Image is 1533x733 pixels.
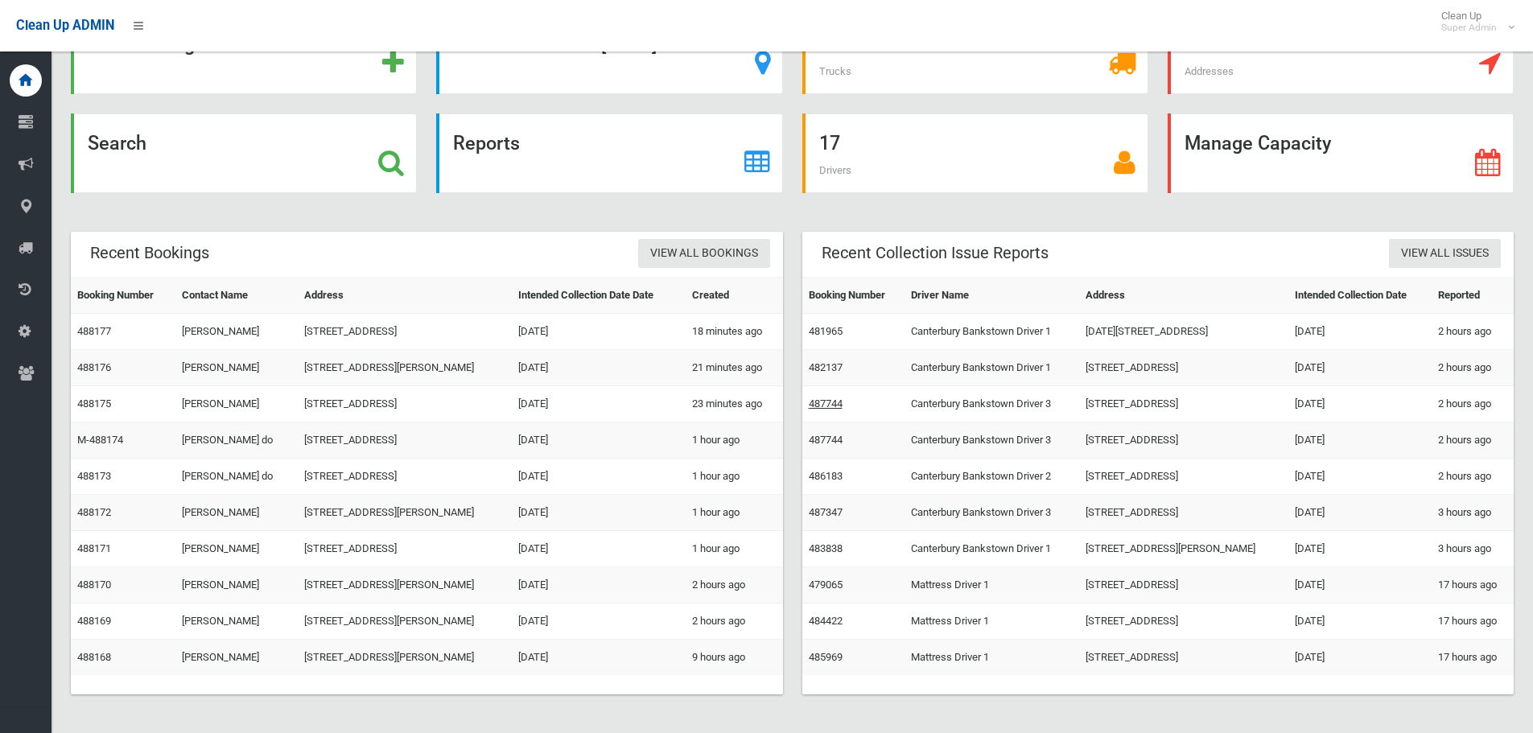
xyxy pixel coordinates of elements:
[298,350,512,386] td: [STREET_ADDRESS][PERSON_NAME]
[809,397,843,410] a: 487744
[809,651,843,663] a: 485969
[512,459,686,495] td: [DATE]
[175,640,297,676] td: [PERSON_NAME]
[175,531,297,567] td: [PERSON_NAME]
[77,470,111,482] a: 488173
[1432,422,1514,459] td: 2 hours ago
[298,278,512,314] th: Address
[809,615,843,627] a: 484422
[1079,640,1288,676] td: [STREET_ADDRESS]
[1389,239,1501,269] a: View All Issues
[1288,640,1432,676] td: [DATE]
[1185,65,1234,77] span: Addresses
[819,132,840,154] strong: 17
[686,459,783,495] td: 1 hour ago
[175,386,297,422] td: [PERSON_NAME]
[512,567,686,603] td: [DATE]
[77,397,111,410] a: 488175
[1432,603,1514,640] td: 17 hours ago
[1185,132,1331,154] strong: Manage Capacity
[512,531,686,567] td: [DATE]
[1432,350,1514,386] td: 2 hours ago
[77,615,111,627] a: 488169
[638,239,770,269] a: View All Bookings
[1441,22,1497,34] small: Super Admin
[77,361,111,373] a: 488176
[802,14,1148,94] a: 14 Trucks
[1079,350,1288,386] td: [STREET_ADDRESS]
[686,422,783,459] td: 1 hour ago
[686,350,783,386] td: 21 minutes ago
[809,470,843,482] a: 486183
[71,113,417,193] a: Search
[1432,567,1514,603] td: 17 hours ago
[175,350,297,386] td: [PERSON_NAME]
[298,531,512,567] td: [STREET_ADDRESS]
[436,113,782,193] a: Reports
[77,506,111,518] a: 488172
[298,386,512,422] td: [STREET_ADDRESS]
[77,325,111,337] a: 488177
[77,651,111,663] a: 488168
[298,422,512,459] td: [STREET_ADDRESS]
[298,495,512,531] td: [STREET_ADDRESS][PERSON_NAME]
[809,542,843,554] a: 483838
[905,603,1080,640] td: Mattress Driver 1
[1079,422,1288,459] td: [STREET_ADDRESS]
[905,278,1080,314] th: Driver Name
[453,132,520,154] strong: Reports
[905,495,1080,531] td: Canterbury Bankstown Driver 3
[298,603,512,640] td: [STREET_ADDRESS][PERSON_NAME]
[1432,495,1514,531] td: 3 hours ago
[71,237,229,269] header: Recent Bookings
[1079,567,1288,603] td: [STREET_ADDRESS]
[1288,422,1432,459] td: [DATE]
[16,18,114,33] span: Clean Up ADMIN
[686,531,783,567] td: 1 hour ago
[1432,386,1514,422] td: 2 hours ago
[1079,531,1288,567] td: [STREET_ADDRESS][PERSON_NAME]
[1079,278,1288,314] th: Address
[905,531,1080,567] td: Canterbury Bankstown Driver 1
[77,434,123,446] a: M-488174
[1079,495,1288,531] td: [STREET_ADDRESS]
[802,278,905,314] th: Booking Number
[1288,350,1432,386] td: [DATE]
[686,278,783,314] th: Created
[819,164,851,176] span: Drivers
[1079,386,1288,422] td: [STREET_ADDRESS]
[809,325,843,337] a: 481965
[77,579,111,591] a: 488170
[71,14,417,94] a: Add Booking
[1288,278,1432,314] th: Intended Collection Date
[175,422,297,459] td: [PERSON_NAME] do
[175,278,297,314] th: Contact Name
[1432,459,1514,495] td: 2 hours ago
[1433,10,1513,34] span: Clean Up
[1079,314,1288,350] td: [DATE][STREET_ADDRESS]
[1079,603,1288,640] td: [STREET_ADDRESS]
[1168,14,1514,94] a: 158123 Addresses
[512,422,686,459] td: [DATE]
[1288,386,1432,422] td: [DATE]
[686,603,783,640] td: 2 hours ago
[1432,278,1514,314] th: Reported
[809,579,843,591] a: 479065
[512,278,686,314] th: Intended Collection Date Date
[1288,603,1432,640] td: [DATE]
[686,495,783,531] td: 1 hour ago
[436,14,782,94] a: Create Route For [DATE]
[809,506,843,518] a: 487347
[1079,459,1288,495] td: [STREET_ADDRESS]
[1432,531,1514,567] td: 3 hours ago
[88,132,146,154] strong: Search
[512,640,686,676] td: [DATE]
[71,278,175,314] th: Booking Number
[512,314,686,350] td: [DATE]
[512,603,686,640] td: [DATE]
[905,314,1080,350] td: Canterbury Bankstown Driver 1
[77,542,111,554] a: 488171
[686,640,783,676] td: 9 hours ago
[905,386,1080,422] td: Canterbury Bankstown Driver 3
[1288,531,1432,567] td: [DATE]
